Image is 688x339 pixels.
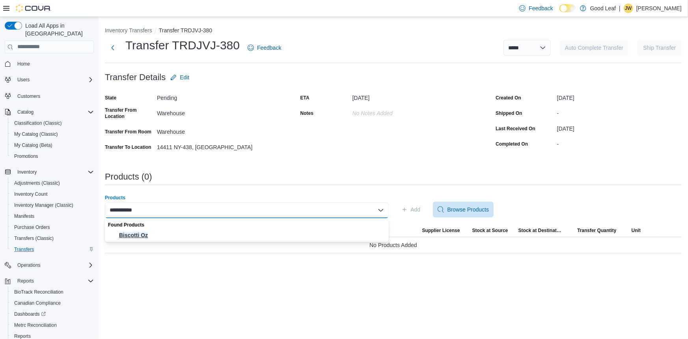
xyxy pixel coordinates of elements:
div: Pending [157,92,263,101]
h3: Transfer Details [105,73,166,82]
span: Transfers [14,246,34,253]
label: Transfer From Location [105,107,154,120]
label: State [105,95,116,101]
span: Promotions [14,153,38,159]
a: Dashboards [11,309,49,319]
span: Reports [17,278,34,284]
button: Stock at Source [465,224,515,237]
a: Feedback [244,40,284,56]
div: Warehouse [157,125,263,135]
button: BioTrack Reconciliation [8,287,97,298]
button: Inventory Count [8,189,97,200]
span: Stock at Source [472,227,508,234]
div: Found Products [105,218,389,230]
button: Users [14,75,33,84]
div: Jordon Walters [624,4,633,13]
button: Home [2,58,97,69]
div: Warehouse [157,107,263,116]
button: Inventory Manager (Classic) [8,200,97,211]
label: Notes [300,110,313,116]
button: Reports [14,276,37,286]
span: Classification (Classic) [11,118,94,128]
span: Metrc Reconciliation [11,320,94,330]
input: Dark Mode [559,4,576,13]
div: 14411 NY-438, [GEOGRAPHIC_DATA] [157,141,263,150]
span: My Catalog (Beta) [14,142,52,148]
label: Products [105,195,125,201]
button: Transfer Quantity [565,224,628,237]
a: Classification (Classic) [11,118,65,128]
span: Add [411,206,421,214]
span: Inventory [14,167,94,177]
button: Customers [2,90,97,101]
span: Catalog [14,107,94,117]
span: Inventory Manager (Classic) [14,202,73,208]
span: Canadian Compliance [14,300,61,306]
a: Promotions [11,152,41,161]
span: Canadian Compliance [11,298,94,308]
label: Shipped On [496,110,522,116]
span: Customers [17,93,40,99]
span: Promotions [11,152,94,161]
div: [DATE] [557,92,682,101]
img: Cova [16,4,51,12]
span: Inventory Manager (Classic) [11,200,94,210]
a: Inventory Count [11,189,51,199]
a: Manifests [11,212,37,221]
div: [DATE] [352,92,458,101]
label: Created On [496,95,521,101]
p: | [619,4,621,13]
span: No Products Added [369,240,417,250]
a: Canadian Compliance [11,298,64,308]
label: Transfer To Location [105,144,151,150]
button: Edit [167,69,192,85]
label: Last Received On [496,125,535,132]
span: Transfers (Classic) [14,235,54,242]
span: Stock at Destination [518,227,562,234]
button: Manifests [8,211,97,222]
button: Promotions [8,151,97,162]
label: ETA [300,95,310,101]
a: Metrc Reconciliation [11,320,60,330]
a: My Catalog (Classic) [11,129,61,139]
a: Home [14,59,33,69]
span: Manifests [11,212,94,221]
button: Adjustments (Classic) [8,178,97,189]
a: Customers [14,92,43,101]
span: Adjustments (Classic) [11,178,94,188]
button: Unit [628,224,658,237]
span: Home [17,61,30,67]
nav: An example of EuiBreadcrumbs [105,26,682,36]
div: Choose from the following options [105,218,389,241]
span: JW [625,4,632,13]
button: Ship Transfer [638,40,682,56]
button: Browse Products [433,202,494,217]
span: BioTrack Reconciliation [14,289,63,295]
button: Add [398,202,424,217]
label: Transfer From Room [105,129,151,135]
button: Inventory [14,167,40,177]
span: Purchase Orders [11,223,94,232]
div: [DATE] [557,122,682,132]
button: Stock at Destination [515,224,565,237]
span: Reports [14,276,94,286]
button: Operations [14,260,44,270]
button: Users [2,74,97,85]
label: Completed On [496,141,528,147]
span: My Catalog (Classic) [14,131,58,137]
div: - [557,138,682,147]
span: Operations [17,262,41,268]
button: My Catalog (Classic) [8,129,97,140]
button: Operations [2,260,97,271]
span: Home [14,59,94,69]
button: Close list of options [378,207,384,214]
span: Feedback [529,4,553,12]
span: Transfers (Classic) [11,234,94,243]
span: Supplier License [422,227,460,234]
span: Browse Products [447,206,489,214]
h1: Transfer TRDJVJ-380 [125,37,240,53]
span: Auto Complete Transfer [565,44,623,52]
p: [PERSON_NAME] [636,4,682,13]
span: Users [14,75,94,84]
h3: Products (0) [105,172,152,182]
